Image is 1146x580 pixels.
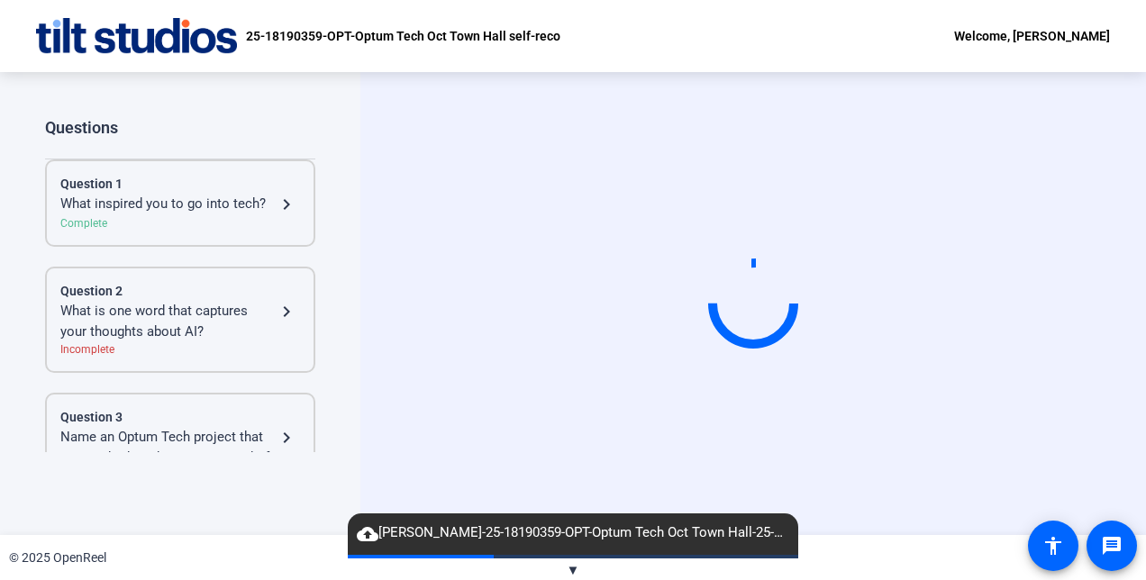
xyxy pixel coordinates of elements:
[954,25,1110,47] div: Welcome, [PERSON_NAME]
[276,427,297,449] mat-icon: navigate_next
[60,175,300,194] div: Question 1
[36,18,237,54] img: OpenReel logo
[45,117,315,139] div: Questions
[276,194,297,215] mat-icon: navigate_next
[348,522,798,544] span: [PERSON_NAME]-25-18190359-OPT-Optum Tech Oct Town Hall-25-18190359-OPT-Optum Tech Oct Town Hall s...
[276,301,297,322] mat-icon: navigate_next
[1101,535,1123,557] mat-icon: message
[60,194,276,215] div: What inspired you to go into tech?
[60,301,276,341] div: What is one word that captures your thoughts about AI?
[246,25,560,47] p: 25-18190359-OPT-Optum Tech Oct Town Hall self-reco
[1042,535,1064,557] mat-icon: accessibility
[60,215,300,231] div: Complete
[357,523,378,545] mat-icon: cloud_upload
[60,408,300,427] div: Question 3
[60,341,300,358] div: Incomplete
[60,282,300,301] div: Question 2
[9,548,106,567] div: © 2025 OpenReel
[567,562,580,578] span: ▼
[60,427,276,467] div: Name an Optum Tech project that you worked on that you're proud of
